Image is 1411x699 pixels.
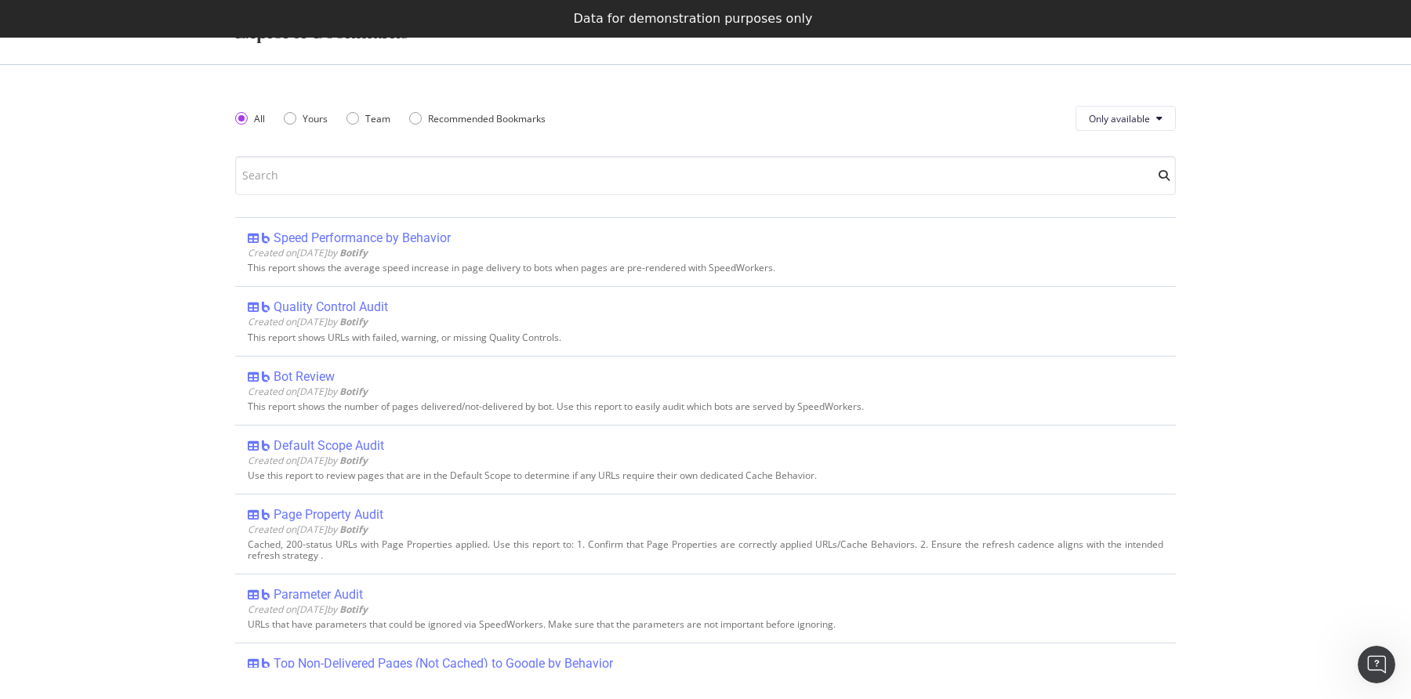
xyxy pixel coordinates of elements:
[248,523,368,536] span: Created on [DATE] by
[365,112,390,125] div: Team
[428,112,546,125] div: Recommended Bookmarks
[274,438,384,454] div: Default Scope Audit
[248,385,368,398] span: Created on [DATE] by
[248,332,1163,343] div: This report shows URLs with failed, warning, or missing Quality Controls.
[248,603,368,616] span: Created on [DATE] by
[339,523,368,536] b: Botify
[303,112,328,125] div: Yours
[254,112,265,125] div: All
[235,112,265,125] div: All
[248,619,1163,630] div: URLs that have parameters that could be ignored via SpeedWorkers. Make sure that the parameters a...
[339,603,368,616] b: Botify
[346,112,390,125] div: Team
[274,299,388,315] div: Quality Control Audit
[274,656,613,672] div: Top Non-Delivered Pages (Not Cached) to Google by Behavior
[1358,646,1395,683] iframe: Intercom live chat
[248,401,1163,412] div: This report shows the number of pages delivered/not-delivered by bot. Use this report to easily a...
[574,11,813,27] div: Data for demonstration purposes only
[274,230,451,246] div: Speed Performance by Behavior
[248,263,1163,273] div: This report shows the average speed increase in page delivery to bots when pages are pre-rendered...
[274,587,363,603] div: Parameter Audit
[248,470,1163,481] div: Use this report to review pages that are in the Default Scope to determine if any URLs require th...
[1075,106,1176,131] button: Only available
[248,246,368,259] span: Created on [DATE] by
[1089,112,1150,125] span: Only available
[284,112,328,125] div: Yours
[339,454,368,467] b: Botify
[248,454,368,467] span: Created on [DATE] by
[339,315,368,328] b: Botify
[339,385,368,398] b: Botify
[339,246,368,259] b: Botify
[248,539,1163,561] div: Cached, 200-status URLs with Page Properties applied. Use this report to: 1. Confirm that Page Pr...
[274,507,383,523] div: Page Property Audit
[235,156,1176,195] input: Search
[409,112,546,125] div: Recommended Bookmarks
[248,315,368,328] span: Created on [DATE] by
[274,369,335,385] div: Bot Review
